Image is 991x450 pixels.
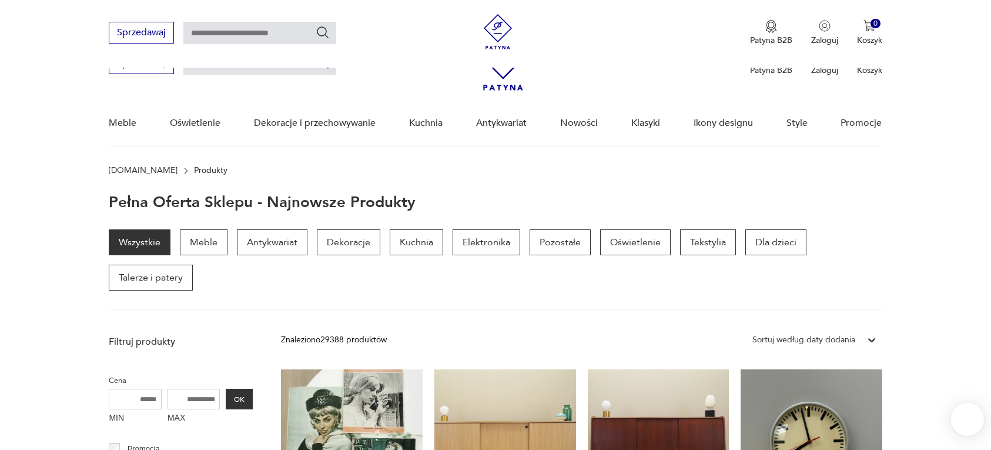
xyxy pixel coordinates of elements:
a: Antykwariat [476,101,527,146]
a: Pozostałe [530,229,591,255]
p: Patyna B2B [750,35,792,46]
a: Dekoracje [317,229,380,255]
iframe: Smartsupp widget button [951,403,984,436]
a: Ikony designu [694,101,753,146]
h1: Pełna oferta sklepu - najnowsze produkty [109,194,416,211]
a: Meble [180,229,227,255]
a: Wszystkie [109,229,170,255]
a: Oświetlenie [600,229,671,255]
div: Znaleziono 29388 produktów [281,334,387,346]
a: Oświetlenie [170,101,220,146]
a: Klasyki [631,101,660,146]
img: Patyna - sklep z meblami i dekoracjami vintage [480,14,515,49]
a: Antykwariat [237,229,307,255]
a: Ikona medaluPatyna B2B [750,20,792,46]
a: Sprzedawaj [109,29,174,38]
p: Koszyk [857,65,882,76]
label: MIN [109,409,162,428]
button: Sprzedawaj [109,22,174,44]
div: Sortuj według daty dodania [752,334,855,346]
a: Dekoracje i przechowywanie [254,101,376,146]
p: Cena [109,374,253,387]
a: Sprzedawaj [109,60,174,68]
p: Patyna B2B [750,65,792,76]
a: Kuchnia [390,229,443,255]
a: Kuchnia [409,101,443,146]
p: Zaloguj [811,35,838,46]
p: Filtruj produkty [109,335,253,348]
button: Szukaj [316,25,330,39]
button: OK [226,389,253,409]
p: Koszyk [857,35,882,46]
a: Meble [109,101,136,146]
a: Elektronika [453,229,520,255]
a: Dla dzieci [745,229,806,255]
p: Zaloguj [811,65,838,76]
div: 0 [871,19,880,29]
a: Style [786,101,808,146]
button: 0Koszyk [857,20,882,46]
p: Produkty [194,166,227,175]
a: Nowości [560,101,598,146]
a: [DOMAIN_NAME] [109,166,178,175]
a: Talerze i patery [109,265,193,291]
label: MAX [168,409,220,428]
a: Tekstylia [680,229,736,255]
img: Ikonka użytkownika [819,20,831,32]
a: Promocje [841,101,882,146]
button: Patyna B2B [750,20,792,46]
img: Ikona medalu [765,20,777,33]
button: Zaloguj [811,20,838,46]
img: Ikona koszyka [863,20,875,32]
